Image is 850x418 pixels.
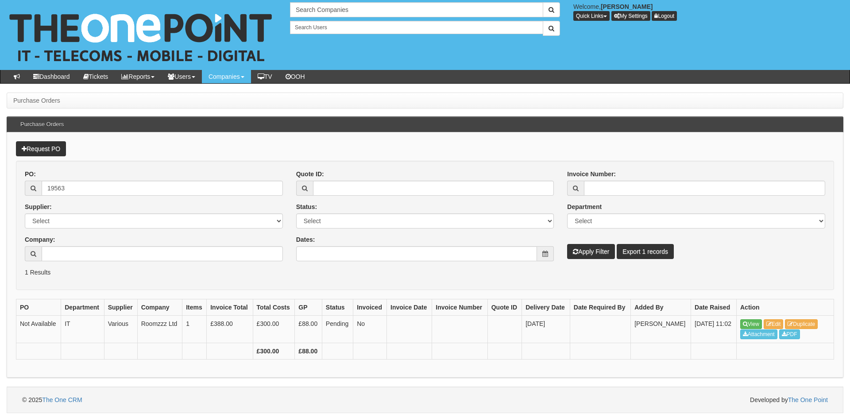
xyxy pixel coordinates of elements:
[432,299,487,316] th: Invoice Number
[788,396,828,403] a: The One Point
[137,299,182,316] th: Company
[182,299,207,316] th: Items
[161,70,202,83] a: Users
[601,3,653,10] b: [PERSON_NAME]
[25,235,55,244] label: Company:
[322,299,353,316] th: Status
[322,316,353,343] td: Pending
[290,2,543,17] input: Search Companies
[25,170,36,178] label: PO:
[567,244,615,259] button: Apply Filter
[207,316,253,343] td: £388.00
[387,299,432,316] th: Invoice Date
[16,141,66,156] a: Request PO
[567,170,616,178] label: Invoice Number:
[115,70,161,83] a: Reports
[295,299,322,316] th: GP
[77,70,115,83] a: Tickets
[785,319,818,329] a: Duplicate
[182,316,207,343] td: 1
[779,329,800,339] a: PDF
[290,21,543,34] input: Search Users
[353,316,387,343] td: No
[631,299,691,316] th: Added By
[13,96,60,105] li: Purchase Orders
[740,319,762,329] a: View
[16,299,61,316] th: PO
[296,235,315,244] label: Dates:
[42,396,82,403] a: The One CRM
[25,202,52,211] label: Supplier:
[16,117,68,132] h3: Purchase Orders
[522,299,570,316] th: Delivery Date
[296,170,324,178] label: Quote ID:
[279,70,312,83] a: OOH
[573,11,610,21] button: Quick Links
[61,299,104,316] th: Department
[737,299,834,316] th: Action
[353,299,387,316] th: Invoiced
[202,70,251,83] a: Companies
[567,2,850,21] div: Welcome,
[750,395,828,404] span: Developed by
[522,316,570,343] td: [DATE]
[253,299,295,316] th: Total Costs
[295,343,322,359] th: £88.00
[22,396,82,403] span: © 2025
[25,268,825,277] p: 1 Results
[253,316,295,343] td: £300.00
[61,316,104,343] td: IT
[764,319,784,329] a: Edit
[16,316,61,343] td: Not Available
[570,299,630,316] th: Date Required By
[104,299,137,316] th: Supplier
[691,316,737,343] td: [DATE] 11:02
[617,244,674,259] a: Export 1 records
[691,299,737,316] th: Date Raised
[27,70,77,83] a: Dashboard
[104,316,137,343] td: Various
[295,316,322,343] td: £88.00
[611,11,650,21] a: My Settings
[487,299,522,316] th: Quote ID
[631,316,691,343] td: [PERSON_NAME]
[652,11,677,21] a: Logout
[567,202,602,211] label: Department
[253,343,295,359] th: £300.00
[137,316,182,343] td: Roomzzz Ltd
[251,70,279,83] a: TV
[207,299,253,316] th: Invoice Total
[296,202,317,211] label: Status:
[740,329,777,339] a: Attachment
